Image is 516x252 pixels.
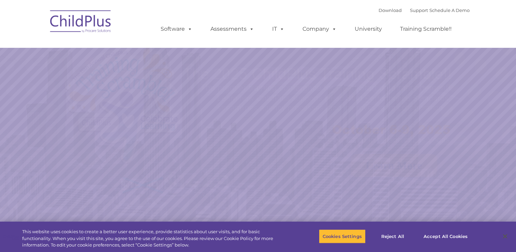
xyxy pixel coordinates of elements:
font: | [379,8,470,13]
a: Learn More [351,154,437,177]
a: Support [410,8,428,13]
button: Close [498,229,513,244]
button: Reject All [371,229,414,243]
button: Accept All Cookies [420,229,471,243]
a: Download [379,8,402,13]
a: Schedule A Demo [429,8,470,13]
img: ChildPlus by Procare Solutions [47,5,115,40]
button: Cookies Settings [319,229,366,243]
a: Assessments [204,22,261,36]
a: University [348,22,389,36]
a: IT [265,22,291,36]
a: Company [296,22,343,36]
a: Training Scramble!! [393,22,458,36]
a: Software [154,22,199,36]
div: This website uses cookies to create a better user experience, provide statistics about user visit... [22,228,284,249]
